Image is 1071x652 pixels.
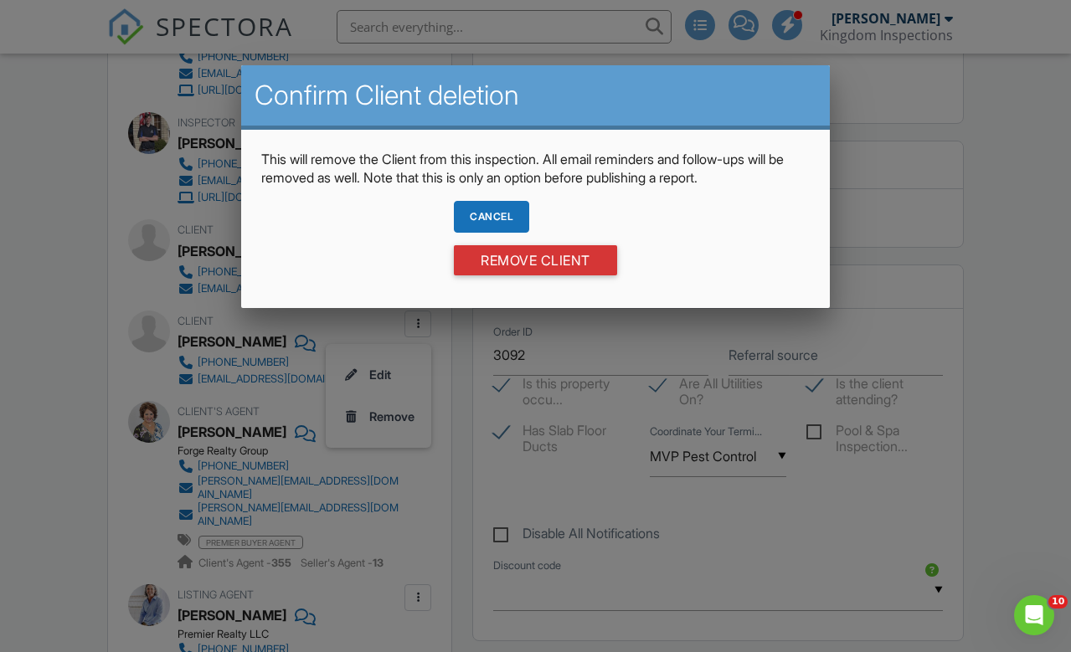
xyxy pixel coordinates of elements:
p: This will remove the Client from this inspection. All email reminders and follow-ups will be remo... [261,150,810,187]
span: 10 [1048,595,1068,608]
div: Cancel [454,201,529,233]
h2: Confirm Client deletion [255,79,816,112]
iframe: Intercom live chat [1014,595,1054,635]
input: Remove Client [454,245,617,275]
